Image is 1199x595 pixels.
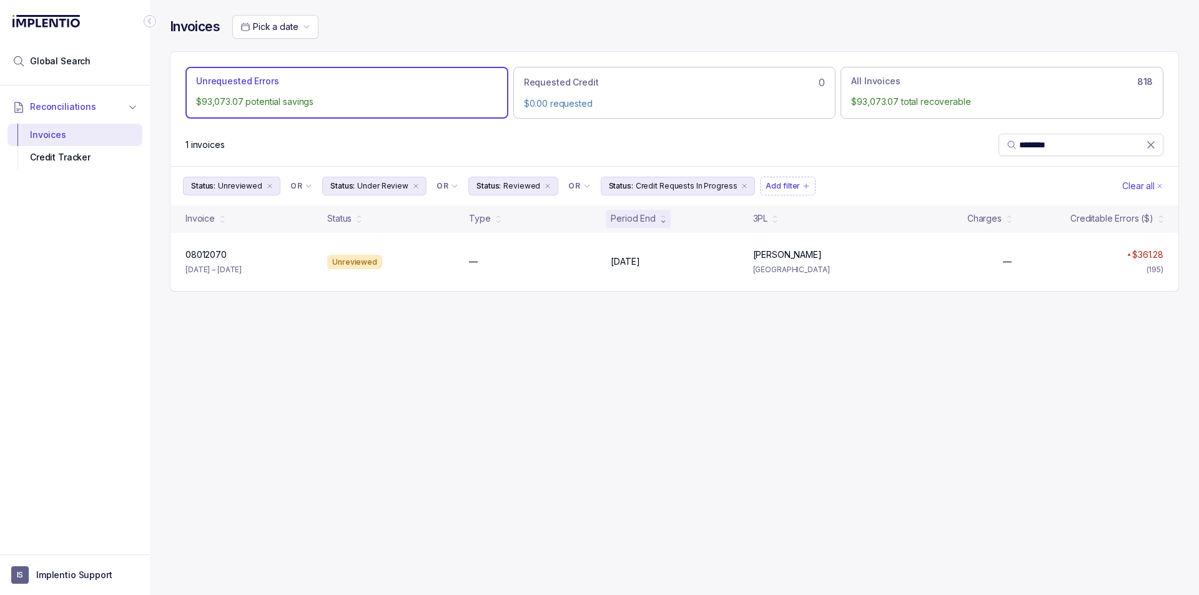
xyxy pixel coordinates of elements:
span: Global Search [30,55,91,67]
div: remove content [411,181,421,191]
button: Filter Chip Connector undefined [432,177,463,195]
div: Invoices [17,124,132,146]
li: Filter Chip Connector undefined [290,181,312,191]
button: Filter Chip Connector undefined [285,177,317,195]
p: Status: [191,180,215,192]
p: Implentio Support [36,569,112,581]
div: remove content [739,181,749,191]
p: $0.00 requested [524,97,826,110]
p: OR [437,181,448,191]
h6: 818 [1137,77,1153,87]
button: Date Range Picker [232,15,318,39]
search: Date Range Picker [240,21,298,33]
p: 08012070 [185,248,227,261]
div: Status [327,212,352,225]
h4: Invoices [170,18,220,36]
span: Pick a date [253,21,298,32]
div: Reconciliations [7,121,142,172]
div: Creditable Errors ($) [1070,212,1153,225]
p: $361.28 [1132,248,1163,261]
button: User initialsImplentio Support [11,566,139,584]
div: remove content [265,181,275,191]
p: 1 invoices [185,139,225,151]
div: Period End [611,212,656,225]
div: Remaining page entries [185,139,225,151]
button: Reconciliations [7,93,142,120]
p: Clear all [1122,180,1155,192]
p: Status: [476,180,501,192]
button: Filter Chip Unreviewed [183,177,280,195]
div: Unreviewed [327,255,382,270]
button: Filter Chip Reviewed [468,177,558,195]
p: $93,073.07 total recoverable [851,96,1153,108]
div: Type [469,212,490,225]
div: 0 [524,75,826,90]
div: Invoice [185,212,215,225]
div: Charges [967,212,1002,225]
button: Clear Filters [1120,177,1166,195]
img: red pointer upwards [1127,253,1131,256]
div: 3PL [753,212,768,225]
ul: Filter Group [183,177,1120,195]
div: Collapse Icon [142,14,157,29]
li: Filter Chip Connector undefined [568,181,590,191]
p: Status: [609,180,633,192]
div: Credit Tracker [17,146,132,169]
button: Filter Chip Credit Requests In Progress [601,177,756,195]
p: — [469,255,478,268]
li: Filter Chip Connector undefined [437,181,458,191]
p: [GEOGRAPHIC_DATA] [753,263,880,276]
ul: Action Tab Group [185,67,1163,118]
p: OR [568,181,580,191]
button: Filter Chip Under Review [322,177,427,195]
button: Filter Chip Connector undefined [563,177,595,195]
span: User initials [11,566,29,584]
p: Unreviewed [218,180,262,192]
p: Status: [330,180,355,192]
p: Reviewed [503,180,540,192]
p: [PERSON_NAME] [753,248,822,261]
p: Under Review [357,180,408,192]
p: All Invoices [851,75,900,87]
span: Reconciliations [30,101,96,113]
p: — [1003,255,1012,268]
p: $93,073.07 potential savings [196,96,498,108]
div: remove content [543,181,553,191]
p: Unrequested Errors [196,75,279,87]
p: Add filter [766,180,800,192]
div: (195) [1147,263,1163,276]
p: Requested Credit [524,76,599,89]
button: Filter Chip Add filter [760,177,816,195]
p: [DATE] [611,255,639,268]
p: [DATE] – [DATE] [185,263,242,276]
p: OR [290,181,302,191]
p: Credit Requests In Progress [636,180,738,192]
